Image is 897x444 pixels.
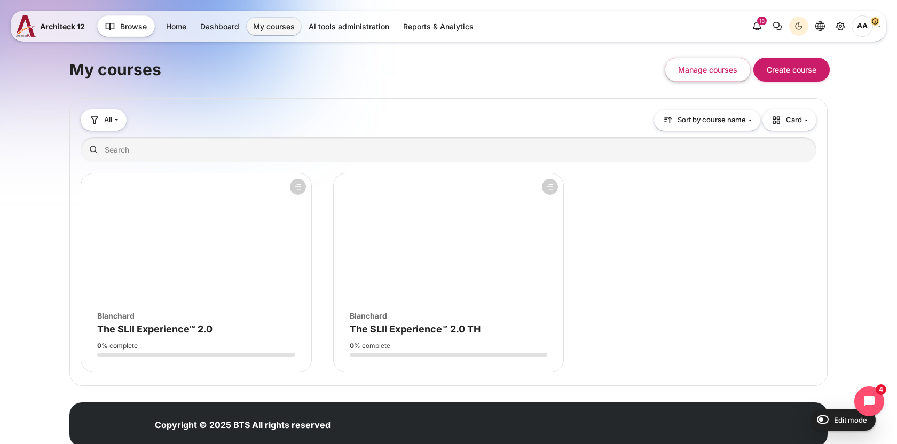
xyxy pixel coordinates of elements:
[852,15,881,37] a: User menu
[350,341,548,351] div: % complete
[104,115,112,125] span: All
[762,109,816,131] button: Display drop-down menu
[81,109,816,164] div: Course overview controls
[69,59,161,80] h1: My courses
[811,17,830,36] button: Languages
[97,341,295,351] div: % complete
[757,17,767,25] div: 13
[665,58,751,82] button: Manage courses
[160,18,193,35] a: Home
[350,310,548,321] div: Blanchard
[120,21,147,32] span: Browse
[771,115,802,125] span: Card
[69,31,828,386] section: Content
[97,15,155,37] button: Browse
[350,342,354,350] strong: 0
[654,110,760,131] button: Sorting drop-down menu
[789,17,808,36] button: Light Mode Dark Mode
[155,419,331,430] strong: Copyright © 2025 BTS All rights reserved
[678,115,746,125] span: Sort by course name
[16,15,36,37] img: A12
[81,137,816,162] input: Search
[852,15,873,37] span: Aum Aum
[247,18,301,35] a: My courses
[69,98,828,386] section: Course overview
[97,310,295,321] div: Blanchard
[302,18,396,35] a: AI tools administration
[397,18,480,35] a: Reports & Analytics
[834,416,867,424] span: Edit mode
[97,342,101,350] strong: 0
[350,323,481,335] a: The SLII Experience™ 2.0 TH
[747,17,767,36] div: Show notification window with 13 new notifications
[40,21,85,32] span: Architeck 12
[16,15,89,37] a: A12 A12 Architeck 12
[753,58,830,82] button: Create course
[831,17,850,36] a: Site administration
[791,18,807,34] div: Dark Mode
[97,323,213,335] a: The SLII Experience™ 2.0
[194,18,246,35] a: Dashboard
[768,17,787,36] button: There are 0 unread conversations
[81,109,127,130] button: Grouping drop-down menu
